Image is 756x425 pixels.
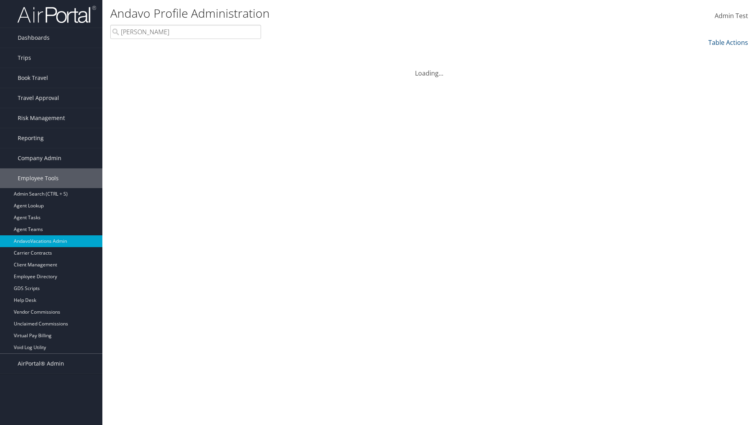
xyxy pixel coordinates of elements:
span: Risk Management [18,108,65,128]
a: Admin Test [715,4,748,28]
a: Table Actions [708,38,748,47]
span: Employee Tools [18,168,59,188]
input: Search [110,25,261,39]
span: Trips [18,48,31,68]
span: Reporting [18,128,44,148]
h1: Andavo Profile Administration [110,5,535,22]
span: Admin Test [715,11,748,20]
img: airportal-logo.png [17,5,96,24]
span: Travel Approval [18,88,59,108]
span: Book Travel [18,68,48,88]
span: AirPortal® Admin [18,354,64,373]
div: Loading... [110,59,748,78]
span: Company Admin [18,148,61,168]
span: Dashboards [18,28,50,48]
